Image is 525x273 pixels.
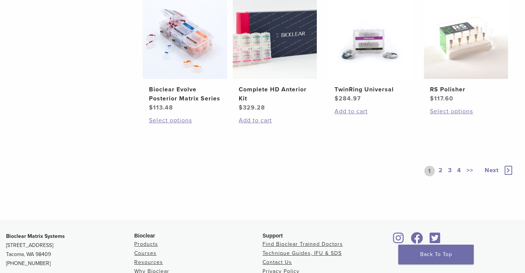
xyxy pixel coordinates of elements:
a: Bioclear [408,237,425,244]
a: Courses [134,250,157,256]
a: Select options for “RS Polisher” [430,107,502,116]
span: $ [239,104,243,111]
strong: Bioclear Matrix Systems [6,233,65,239]
a: >> [465,166,475,176]
a: 4 [456,166,463,176]
span: Next [485,167,499,174]
p: [STREET_ADDRESS] Tacoma, WA 98409 [PHONE_NUMBER] [6,232,134,268]
bdi: 113.48 [149,104,173,111]
h2: Complete HD Anterior Kit [239,85,310,103]
a: Contact Us [262,259,292,265]
span: Support [262,233,283,239]
a: Bioclear [391,237,407,244]
bdi: 329.28 [239,104,265,111]
a: Products [134,241,158,247]
a: 3 [447,166,453,176]
span: $ [149,104,153,111]
a: Add to cart: “TwinRing Universal” [335,107,406,116]
a: 2 [437,166,444,176]
a: Select options for “Bioclear Evolve Posterior Matrix Series” [149,116,221,125]
a: Resources [134,259,163,265]
span: Bioclear [134,233,155,239]
a: Find Bioclear Trained Doctors [262,241,343,247]
span: $ [430,95,434,102]
h2: Bioclear Evolve Posterior Matrix Series [149,85,221,103]
bdi: 284.97 [335,95,361,102]
h2: RS Polisher [430,85,502,94]
a: Technique Guides, IFU & SDS [262,250,342,256]
a: Bioclear [427,237,443,244]
a: Back To Top [398,245,474,264]
a: Add to cart: “Complete HD Anterior Kit” [239,116,310,125]
a: 1 [424,166,435,176]
h2: TwinRing Universal [335,85,406,94]
span: $ [335,95,339,102]
bdi: 117.60 [430,95,453,102]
